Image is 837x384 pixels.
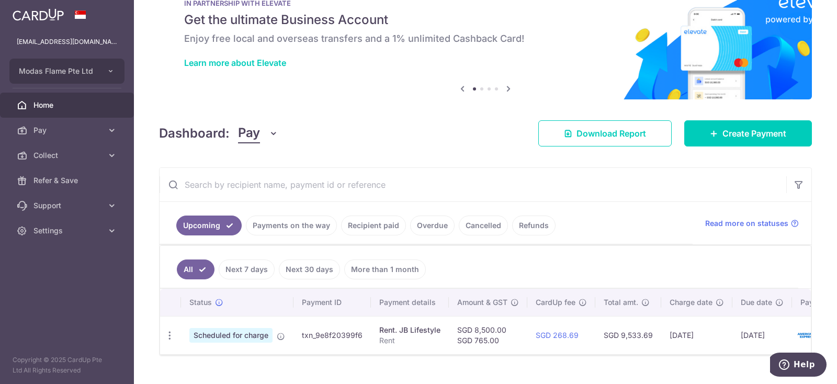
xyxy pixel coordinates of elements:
[705,218,788,229] span: Read more on statuses
[538,120,672,146] a: Download Report
[219,259,275,279] a: Next 7 days
[741,297,772,308] span: Due date
[732,316,792,354] td: [DATE]
[536,297,575,308] span: CardUp fee
[13,8,64,21] img: CardUp
[449,316,527,354] td: SGD 8,500.00 SGD 765.00
[33,175,103,186] span: Refer & Save
[770,353,827,379] iframe: Opens a widget where you can find more information
[177,259,214,279] a: All
[17,37,117,47] p: [EMAIL_ADDRESS][DOMAIN_NAME]
[33,200,103,211] span: Support
[176,216,242,235] a: Upcoming
[189,297,212,308] span: Status
[341,216,406,235] a: Recipient paid
[293,289,371,316] th: Payment ID
[459,216,508,235] a: Cancelled
[279,259,340,279] a: Next 30 days
[184,32,787,45] h6: Enjoy free local and overseas transfers and a 1% unlimited Cashback Card!
[576,127,646,140] span: Download Report
[722,127,786,140] span: Create Payment
[604,297,638,308] span: Total amt.
[670,297,712,308] span: Charge date
[19,66,96,76] span: Modas Flame Pte Ltd
[9,59,125,84] button: Modas Flame Pte Ltd
[184,58,286,68] a: Learn more about Elevate
[536,331,579,340] a: SGD 268.69
[379,335,440,346] p: Rent
[159,124,230,143] h4: Dashboard:
[184,12,787,28] h5: Get the ultimate Business Account
[33,225,103,236] span: Settings
[661,316,732,354] td: [DATE]
[238,123,260,143] span: Pay
[238,123,278,143] button: Pay
[344,259,426,279] a: More than 1 month
[293,316,371,354] td: txn_9e8f20399f6
[33,125,103,135] span: Pay
[246,216,337,235] a: Payments on the way
[371,289,449,316] th: Payment details
[595,316,661,354] td: SGD 9,533.69
[189,328,273,343] span: Scheduled for charge
[33,100,103,110] span: Home
[512,216,556,235] a: Refunds
[160,168,786,201] input: Search by recipient name, payment id or reference
[795,329,816,342] img: Bank Card
[379,325,440,335] div: Rent. JB Lifestyle
[410,216,455,235] a: Overdue
[684,120,812,146] a: Create Payment
[705,218,799,229] a: Read more on statuses
[457,297,507,308] span: Amount & GST
[33,150,103,161] span: Collect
